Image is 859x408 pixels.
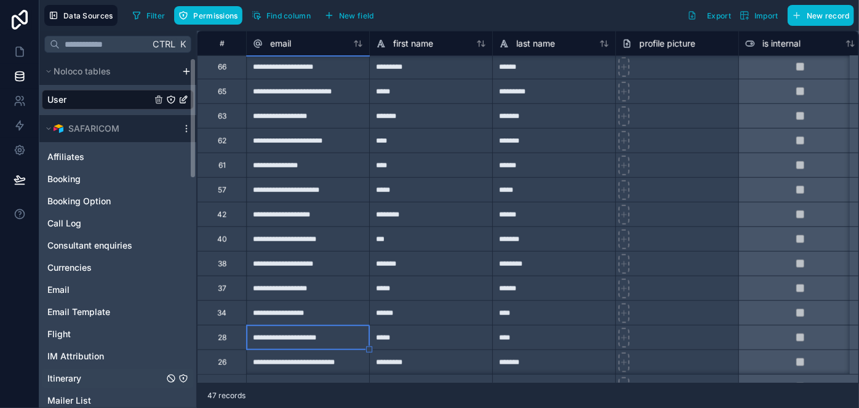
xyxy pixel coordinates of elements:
[218,382,226,392] div: 23
[207,39,237,48] div: #
[762,38,801,50] span: is internal
[218,185,226,195] div: 57
[788,5,854,26] button: New record
[683,5,735,26] button: Export
[783,5,854,26] a: New record
[807,11,850,20] span: New record
[174,6,247,25] a: Permissions
[393,38,433,50] span: first name
[146,11,166,20] span: Filter
[754,11,778,20] span: Import
[218,358,226,367] div: 26
[63,11,113,20] span: Data Sources
[247,6,315,25] button: Find column
[217,210,226,220] div: 42
[193,11,238,20] span: Permissions
[218,333,226,343] div: 28
[151,36,177,52] span: Ctrl
[639,38,695,50] span: profile picture
[217,308,226,318] div: 34
[174,6,242,25] button: Permissions
[127,6,170,25] button: Filter
[735,5,783,26] button: Import
[320,6,378,25] button: New field
[218,87,226,97] div: 65
[266,11,311,20] span: Find column
[217,234,227,244] div: 40
[207,391,246,401] span: 47 records
[218,284,226,294] div: 37
[218,259,226,269] div: 38
[178,40,187,49] span: K
[270,38,291,50] span: email
[516,38,555,50] span: last name
[218,62,226,72] div: 66
[218,111,226,121] div: 63
[44,5,118,26] button: Data Sources
[339,11,374,20] span: New field
[218,161,226,170] div: 61
[218,136,226,146] div: 62
[707,11,731,20] span: Export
